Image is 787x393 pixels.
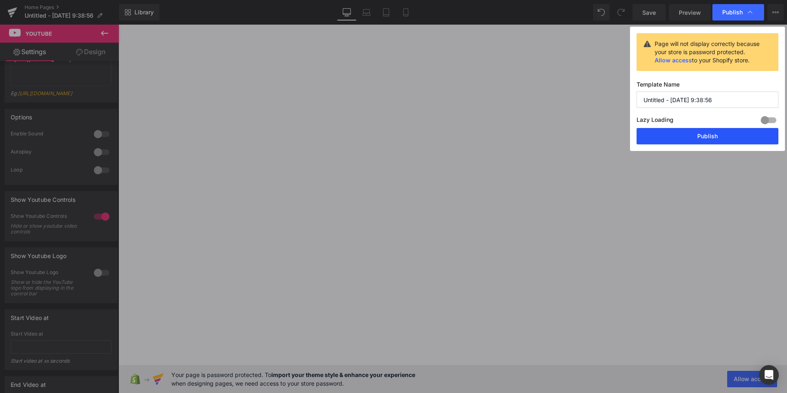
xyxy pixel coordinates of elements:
a: Allow access [655,57,692,64]
button: Publish [637,128,778,144]
label: Template Name [637,81,778,91]
div: Page will not display correctly because your store is password protected. to your Shopify store. [655,40,763,64]
div: Open Intercom Messenger [759,365,779,385]
label: Lazy Loading [637,114,673,128]
span: Publish [722,9,743,16]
